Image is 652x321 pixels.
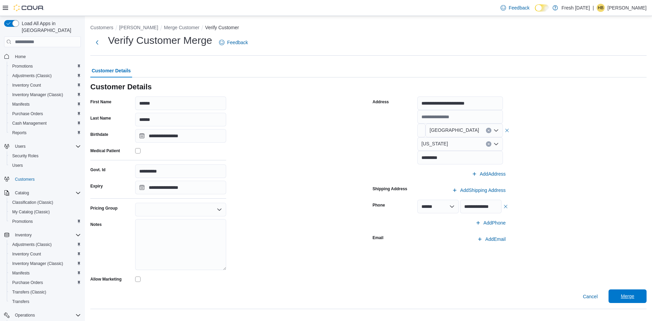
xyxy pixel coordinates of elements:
[7,297,84,306] button: Transfers
[12,189,32,197] button: Catalog
[373,99,389,105] label: Address
[12,83,41,88] span: Inventory Count
[609,289,647,303] button: Merge
[493,141,499,147] button: Open list of options
[10,152,81,160] span: Security Roles
[485,236,506,243] span: Add Email
[7,278,84,287] button: Purchase Orders
[216,36,251,49] a: Feedback
[1,142,84,151] button: Users
[10,152,41,160] a: Security Roles
[10,129,81,137] span: Reports
[469,167,508,181] button: AddAddress
[449,183,508,197] button: AddShipping Address
[10,269,81,277] span: Manifests
[373,186,407,192] label: Shipping Address
[10,91,66,99] a: Inventory Manager (Classic)
[12,111,43,117] span: Purchase Orders
[1,51,84,61] button: Home
[10,240,54,249] a: Adjustments (Classic)
[10,161,25,170] a: Users
[583,293,598,300] span: Cancel
[12,299,29,304] span: Transfers
[10,217,36,226] a: Promotions
[7,90,84,100] button: Inventory Manager (Classic)
[7,71,84,81] button: Adjustments (Classic)
[90,83,152,91] h3: Customer Details
[10,260,81,268] span: Inventory Manager (Classic)
[10,72,54,80] a: Adjustments (Classic)
[12,189,81,197] span: Catalog
[10,288,81,296] span: Transfers (Classic)
[12,53,29,61] a: Home
[217,207,222,212] button: Open list of options
[10,260,66,268] a: Inventory Manager (Classic)
[580,290,600,303] button: Cancel
[460,187,506,194] span: Add Shipping Address
[10,198,56,207] a: Classification (Classic)
[15,232,32,238] span: Inventory
[10,119,81,127] span: Cash Management
[135,181,226,194] input: Press the down key to open a popover containing a calendar.
[119,25,158,30] button: [PERSON_NAME]
[7,61,84,71] button: Promotions
[561,4,590,12] p: Fresh [DATE]
[535,4,549,12] input: Dark Mode
[7,287,84,297] button: Transfers (Classic)
[7,217,84,226] button: Promotions
[12,130,26,136] span: Reports
[474,232,508,246] button: AddEmail
[12,289,46,295] span: Transfers (Classic)
[12,231,34,239] button: Inventory
[12,311,38,319] button: Operations
[15,313,35,318] span: Operations
[12,163,23,168] span: Users
[486,141,491,147] button: Clear input
[1,174,84,184] button: Customers
[608,4,647,12] p: [PERSON_NAME]
[12,270,30,276] span: Manifests
[10,250,81,258] span: Inventory Count
[593,4,594,12] p: |
[12,102,30,107] span: Manifests
[7,100,84,109] button: Manifests
[597,4,605,12] div: Harley Bialczyk
[10,279,46,287] a: Purchase Orders
[10,217,81,226] span: Promotions
[12,231,81,239] span: Inventory
[15,144,25,149] span: Users
[7,259,84,268] button: Inventory Manager (Classic)
[10,110,46,118] a: Purchase Orders
[10,279,81,287] span: Purchase Orders
[373,235,383,240] label: Email
[108,34,212,47] h1: Verify Customer Merge
[10,81,81,89] span: Inventory Count
[7,249,84,259] button: Inventory Count
[10,100,32,108] a: Manifests
[598,4,604,12] span: HB
[90,222,102,227] label: Notes
[10,161,81,170] span: Users
[90,99,111,105] label: First Name
[90,36,104,49] button: Next
[12,92,63,97] span: Inventory Manager (Classic)
[10,119,49,127] a: Cash Management
[12,121,47,126] span: Cash Management
[10,298,32,306] a: Transfers
[7,240,84,249] button: Adjustments (Classic)
[7,161,84,170] button: Users
[10,62,81,70] span: Promotions
[373,202,385,208] label: Phone
[7,81,84,90] button: Inventory Count
[10,208,81,216] span: My Catalog (Classic)
[1,230,84,240] button: Inventory
[135,129,226,143] input: Press the down key to open a popover containing a calendar.
[12,175,81,183] span: Customers
[421,140,448,148] span: [US_STATE]
[7,268,84,278] button: Manifests
[7,109,84,119] button: Purchase Orders
[12,73,52,78] span: Adjustments (Classic)
[430,126,479,134] span: [GEOGRAPHIC_DATA]
[480,171,506,177] span: Add Address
